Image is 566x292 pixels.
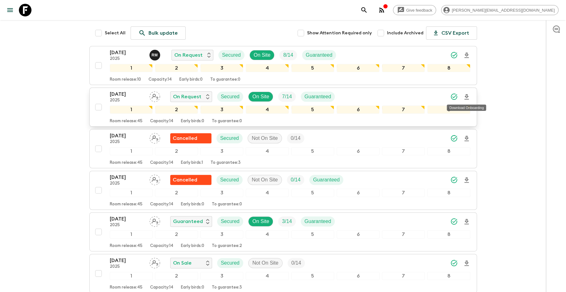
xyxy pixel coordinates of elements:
div: 5 [291,106,334,114]
div: Trip Fill [287,133,304,143]
div: 7 [382,189,425,197]
p: Secured [222,51,241,59]
div: [PERSON_NAME][EMAIL_ADDRESS][DOMAIN_NAME] [441,5,558,15]
div: Secured [217,216,244,226]
p: Room release: 10 [110,77,141,82]
svg: Synced Successfully [450,93,458,100]
div: Secured [217,258,244,268]
span: Assign pack leader [149,135,160,140]
p: [DATE] [110,90,144,98]
p: 2025 [110,264,144,269]
p: To guarantee: 2 [212,243,242,249]
span: Reniel Monzon Jimenez [149,52,161,57]
p: 7 / 14 [282,93,292,100]
div: 1 [110,272,153,280]
svg: Download Onboarding [463,135,470,142]
svg: Download Onboarding [463,260,470,267]
div: 6 [337,230,379,238]
p: 0 / 14 [291,135,300,142]
p: Secured [221,259,240,267]
div: 5 [291,147,334,155]
p: On Site [252,93,269,100]
div: 3 [200,230,243,238]
div: Not On Site [248,258,283,268]
div: Trip Fill [278,92,295,102]
div: 7 [382,230,425,238]
div: 4 [246,106,289,114]
button: [DATE]2025Reniel Monzon JimenezOn RequestSecuredOn SiteTrip FillGuaranteed12345678Room release:10... [89,46,477,85]
p: Early birds: 0 [181,243,204,249]
svg: Synced Successfully [450,135,458,142]
p: Capacity: 14 [150,202,173,207]
p: Bulk update [149,29,178,37]
a: Bulk update [131,26,186,40]
svg: Synced Successfully [450,259,458,267]
button: menu [4,4,16,16]
button: [DATE]2025Assign pack leaderFlash Pack cancellationSecuredNot On SiteTrip Fill12345678Room releas... [89,129,477,168]
div: 5 [291,230,334,238]
div: 2 [155,147,198,155]
p: 2025 [110,140,144,145]
div: 8 [427,272,470,280]
div: Not On Site [248,133,282,143]
div: 4 [246,272,289,280]
div: 7 [382,272,425,280]
svg: Synced Successfully [450,51,458,59]
button: [DATE]2025Assign pack leaderGuaranteedSecuredOn SiteTrip FillGuaranteed12345678Room release:45Cap... [89,212,477,251]
div: On Site [248,92,273,102]
div: Flash Pack cancellation [170,175,211,185]
div: 4 [246,189,289,197]
p: Capacity: 14 [150,243,173,249]
p: Capacity: 14 [150,160,173,165]
div: Trip Fill [287,175,304,185]
p: 8 / 14 [283,51,293,59]
div: On Site [249,50,274,60]
button: [DATE]2025Assign pack leaderFlash Pack cancellationSecuredNot On SiteTrip FillGuaranteed12345678R... [89,171,477,210]
div: 8 [427,147,470,155]
p: On Site [252,218,269,225]
div: 6 [337,272,379,280]
svg: Download Onboarding [463,52,470,59]
div: 2 [155,189,198,197]
div: Secured [217,92,244,102]
p: Room release: 45 [110,119,143,124]
p: Guaranteed [306,51,333,59]
div: 8 [427,230,470,238]
div: 3 [200,106,243,114]
span: Assign pack leader [149,260,160,265]
div: 5 [291,64,334,72]
div: 7 [382,147,425,155]
svg: Synced Successfully [450,176,458,184]
p: Guaranteed [173,218,203,225]
p: 0 / 14 [291,176,300,184]
div: 4 [246,230,289,238]
div: 2 [155,64,198,72]
p: On Request [174,51,203,59]
p: To guarantee: 3 [212,285,242,290]
div: 6 [337,189,379,197]
p: To guarantee: 3 [210,160,241,165]
div: 8 [427,189,470,197]
div: Trip Fill [288,258,305,268]
div: 4 [246,64,289,72]
div: 8 [427,64,470,72]
div: 3 [200,272,243,280]
p: Room release: 45 [110,285,143,290]
div: Trip Fill [279,50,297,60]
div: 6 [337,64,379,72]
div: 1 [110,64,153,72]
p: [DATE] [110,174,144,181]
svg: Synced Successfully [450,218,458,225]
span: Assign pack leader [149,93,160,98]
p: 2025 [110,181,144,186]
div: 4 [246,147,289,155]
p: Not On Site [252,259,278,267]
div: 5 [291,272,334,280]
span: Show Attention Required only [307,30,372,36]
p: Not On Site [252,135,278,142]
div: 2 [155,272,198,280]
div: 1 [110,147,153,155]
p: Guaranteed [305,218,331,225]
p: Cancelled [173,176,197,184]
p: On Sale [173,259,192,267]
